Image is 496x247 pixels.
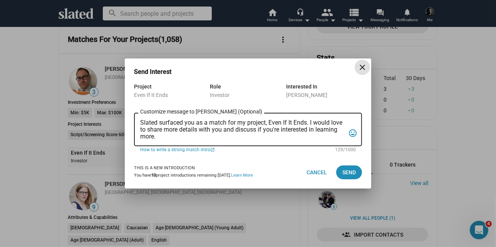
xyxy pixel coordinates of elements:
[210,147,215,153] mat-icon: open_in_new
[348,127,357,139] mat-icon: tag_faces
[358,63,367,72] mat-icon: close
[210,91,286,99] div: Investor
[134,173,253,179] div: You have project introductions remaining [DATE].
[151,173,156,178] b: 10
[342,165,356,179] span: Send
[300,165,333,179] button: Cancel
[231,173,253,178] a: Learn More
[335,147,356,153] mat-hint: 129/1000
[140,146,330,153] a: How to write a strong match intro
[134,68,182,76] h3: Send Interest
[286,91,362,99] div: [PERSON_NAME]
[134,91,210,99] div: Even If It Ends
[286,82,362,91] div: Interested In
[336,165,362,179] button: Send
[307,165,327,179] span: Cancel
[134,165,195,170] strong: This is a new introduction
[134,82,210,91] div: Project
[210,82,286,91] div: Role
